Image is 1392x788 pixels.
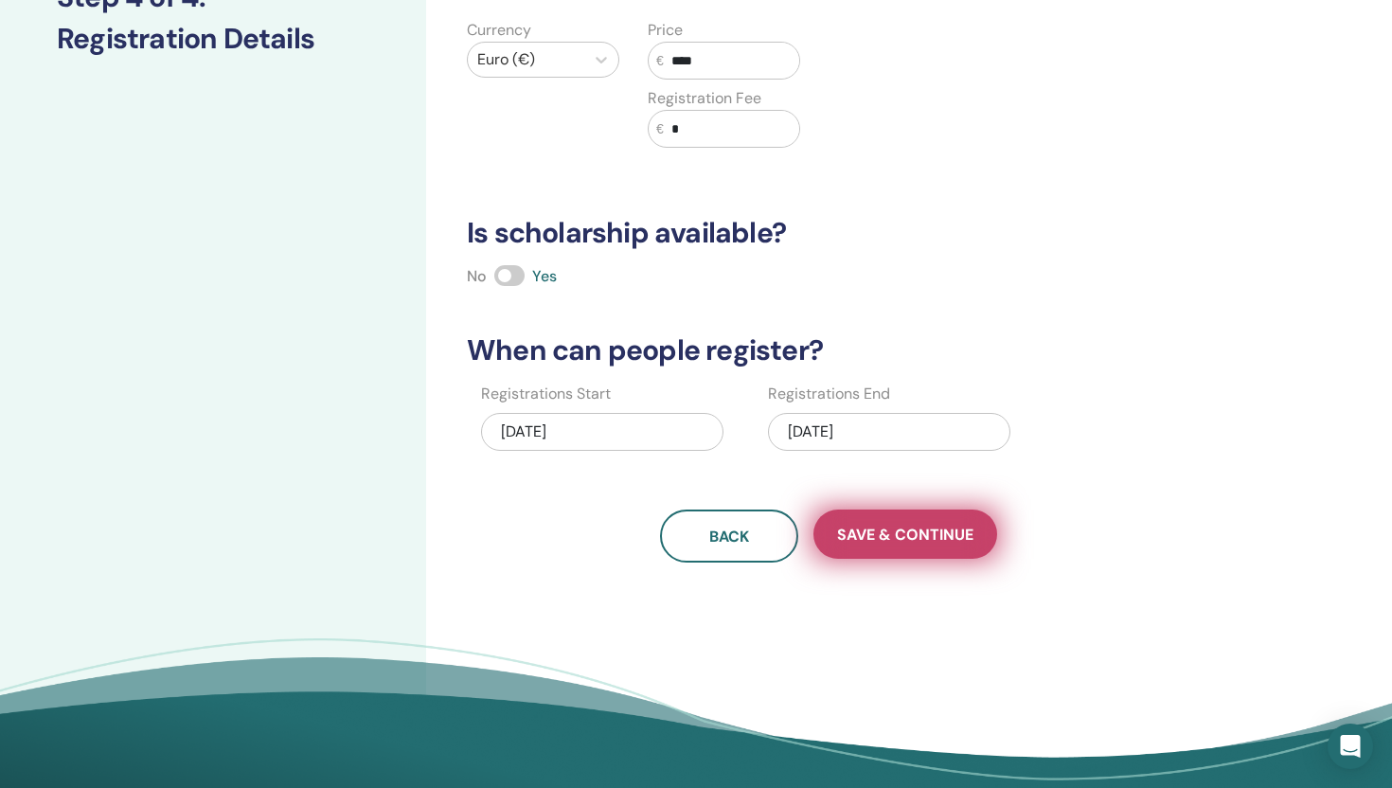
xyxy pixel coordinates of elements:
[837,525,973,545] span: Save & Continue
[481,383,611,405] label: Registrations Start
[467,266,487,286] span: No
[656,51,664,71] span: €
[532,266,557,286] span: Yes
[455,216,1202,250] h3: Is scholarship available?
[768,413,1010,451] div: [DATE]
[1328,724,1373,769] div: Open Intercom Messenger
[648,87,761,110] label: Registration Fee
[455,333,1202,367] h3: When can people register?
[57,22,369,56] h3: Registration Details
[813,510,997,559] button: Save & Continue
[709,527,749,546] span: Back
[648,19,683,42] label: Price
[656,119,664,139] span: €
[467,19,531,42] label: Currency
[481,413,723,451] div: [DATE]
[660,510,798,563] button: Back
[768,383,890,405] label: Registrations End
